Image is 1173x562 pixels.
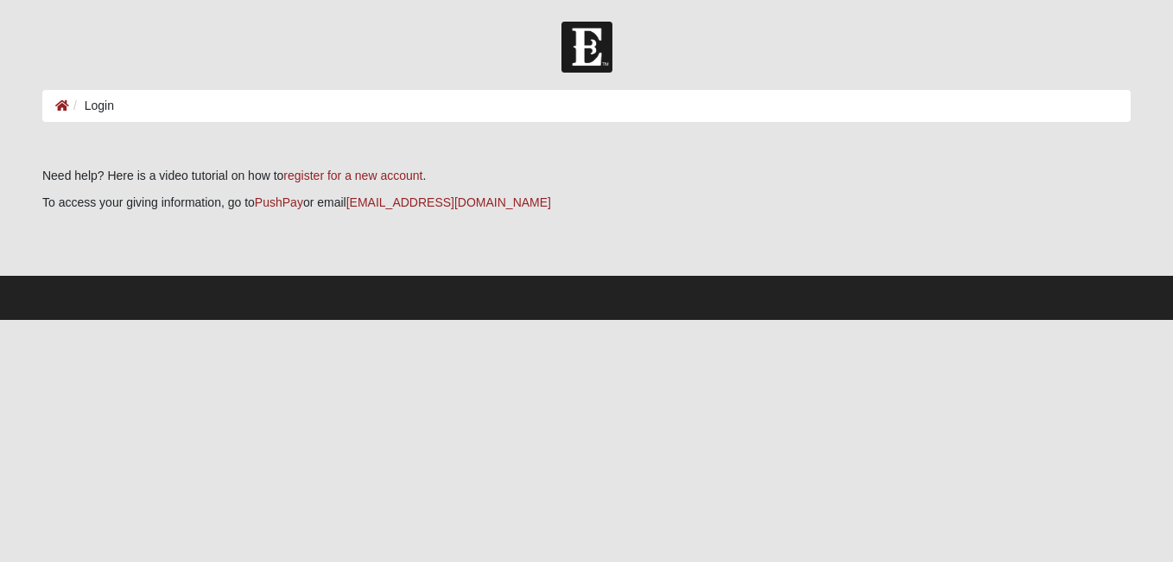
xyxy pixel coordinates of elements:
[255,195,303,209] a: PushPay
[42,194,1131,212] p: To access your giving information, go to or email
[346,195,551,209] a: [EMAIL_ADDRESS][DOMAIN_NAME]
[42,167,1131,185] p: Need help? Here is a video tutorial on how to .
[283,169,422,182] a: register for a new account
[561,22,612,73] img: Church of Eleven22 Logo
[69,97,114,115] li: Login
